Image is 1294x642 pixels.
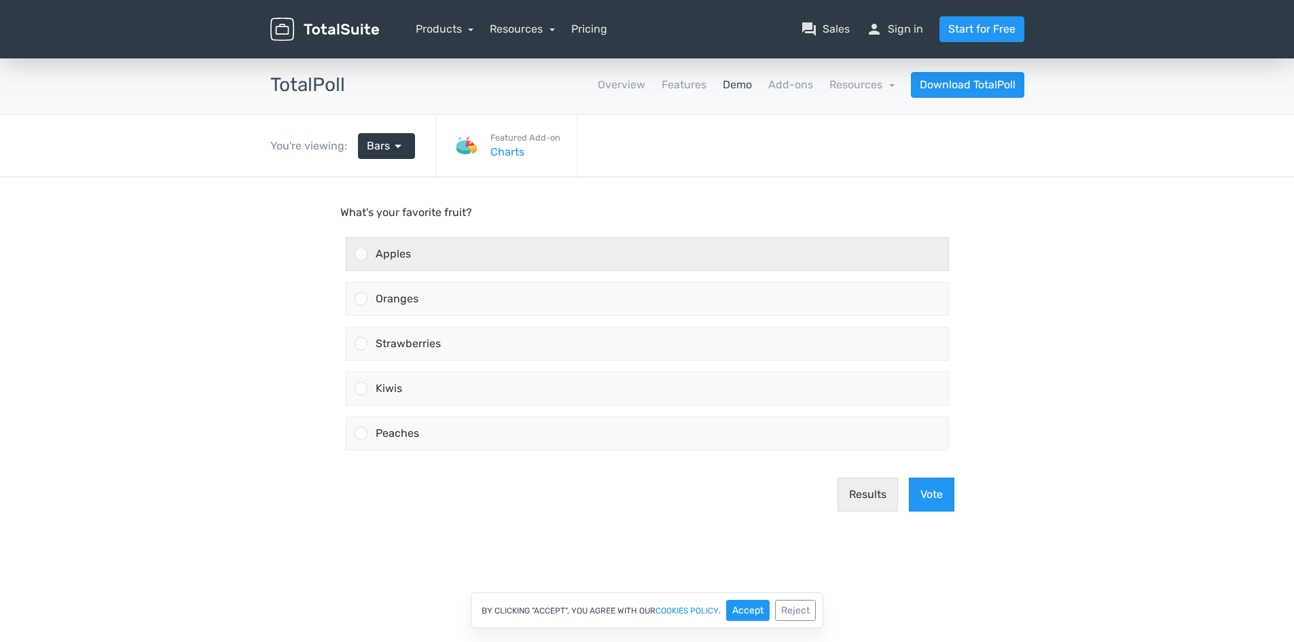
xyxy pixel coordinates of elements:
button: Results [838,300,898,334]
div: You're viewing: [270,138,358,154]
span: Strawberries [376,160,441,173]
a: Resources [829,78,895,91]
h3: TotalPoll [270,75,345,96]
a: Overview [598,77,645,93]
img: TotalSuite for WordPress [270,18,379,41]
span: Oranges [376,115,418,128]
div: By clicking "Accept", you agree with our . [471,592,823,628]
a: Products [416,22,474,35]
img: Charts [452,132,480,160]
a: Resources [490,22,555,35]
a: Download TotalPoll [911,72,1024,98]
button: Vote [909,300,954,334]
small: Featured Add-on [490,131,560,144]
a: Demo [723,77,752,93]
a: Features [662,77,706,93]
a: cookies policy [655,607,719,615]
a: Bars arrow_drop_down [358,133,415,159]
span: person [866,21,882,37]
a: Charts [490,144,560,160]
span: Apples [376,70,411,83]
span: Peaches [376,249,419,262]
span: question_answer [801,21,817,37]
a: personSign in [866,21,923,37]
span: Bars [367,138,390,154]
a: Pricing [571,21,607,37]
a: question_answerSales [801,21,850,37]
a: Add-ons [768,77,813,93]
button: Accept [726,600,770,621]
span: Kiwis [376,204,402,217]
button: Reject [775,600,816,621]
a: Start for Free [939,16,1024,42]
span: arrow_drop_down [390,138,406,154]
p: What's your favorite fruit? [340,27,954,43]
